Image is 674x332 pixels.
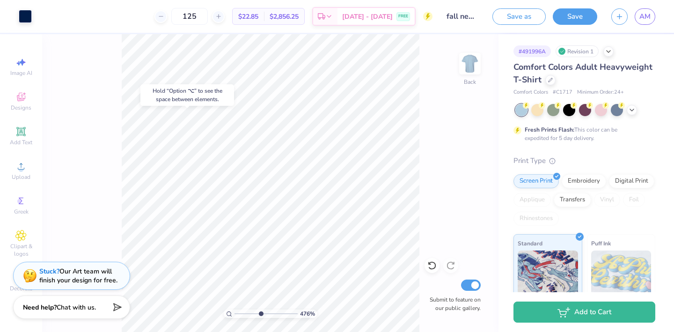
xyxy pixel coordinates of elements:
[238,12,258,22] span: $22.85
[513,212,559,226] div: Rhinestones
[513,61,652,85] span: Comfort Colors Adult Heavyweight T-Shirt
[464,78,476,86] div: Back
[425,295,481,312] label: Submit to feature on our public gallery.
[553,89,572,96] span: # C1717
[594,193,620,207] div: Vinyl
[609,174,654,188] div: Digital Print
[513,155,655,166] div: Print Type
[554,193,591,207] div: Transfers
[553,8,597,25] button: Save
[14,208,29,215] span: Greek
[562,174,606,188] div: Embroidery
[492,8,546,25] button: Save as
[39,267,59,276] strong: Stuck?
[518,238,542,248] span: Standard
[513,89,548,96] span: Comfort Colors
[10,139,32,146] span: Add Text
[5,243,37,258] span: Clipart & logos
[342,12,393,22] span: [DATE] - [DATE]
[12,173,30,181] span: Upload
[591,238,611,248] span: Puff Ink
[57,303,96,312] span: Chat with us.
[556,45,599,57] div: Revision 1
[513,45,551,57] div: # 491996A
[513,174,559,188] div: Screen Print
[577,89,624,96] span: Minimum Order: 24 +
[10,69,32,77] span: Image AI
[270,12,299,22] span: $2,856.25
[171,8,208,25] input: – –
[635,8,655,25] a: AM
[10,285,32,292] span: Decorate
[513,193,551,207] div: Applique
[525,125,640,142] div: This color can be expedited for 5 day delivery.
[591,251,652,297] img: Puff Ink
[513,302,655,323] button: Add to Cart
[23,303,57,312] strong: Need help?
[440,7,485,26] input: Untitled Design
[11,104,31,111] span: Designs
[398,13,408,20] span: FREE
[461,54,479,73] img: Back
[623,193,645,207] div: Foil
[518,251,578,297] img: Standard
[639,11,651,22] span: AM
[39,267,117,285] div: Our Art team will finish your design for free.
[300,310,315,318] span: 476 %
[140,84,234,106] div: Hold “Option ⌥” to see the space between elements.
[525,126,574,133] strong: Fresh Prints Flash:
